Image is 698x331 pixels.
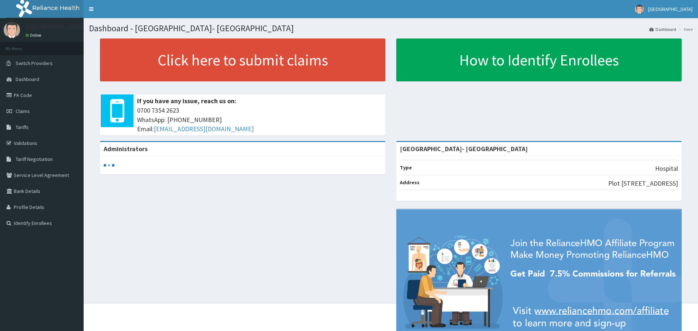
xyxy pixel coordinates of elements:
[154,125,254,133] a: [EMAIL_ADDRESS][DOMAIN_NAME]
[400,164,412,171] b: Type
[400,145,528,153] strong: [GEOGRAPHIC_DATA]- [GEOGRAPHIC_DATA]
[16,124,29,130] span: Tariffs
[25,33,43,38] a: Online
[104,145,148,153] b: Administrators
[137,106,382,134] span: 0700 7354 2623 WhatsApp: [PHONE_NUMBER] Email:
[137,97,236,105] b: If you have any issue, reach us on:
[635,5,644,14] img: User Image
[649,26,676,32] a: Dashboard
[25,24,85,30] p: [GEOGRAPHIC_DATA]
[16,108,30,114] span: Claims
[396,39,682,81] a: How to Identify Enrollees
[4,22,20,38] img: User Image
[16,76,39,82] span: Dashboard
[100,39,385,81] a: Click here to submit claims
[677,26,693,32] li: Here
[104,160,115,171] svg: audio-loading
[89,24,693,33] h1: Dashboard - [GEOGRAPHIC_DATA]- [GEOGRAPHIC_DATA]
[16,156,53,162] span: Tariff Negotiation
[608,179,678,188] p: Plot [STREET_ADDRESS]
[16,60,53,66] span: Switch Providers
[648,6,693,12] span: [GEOGRAPHIC_DATA]
[400,179,420,186] b: Address
[655,164,678,173] p: Hospital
